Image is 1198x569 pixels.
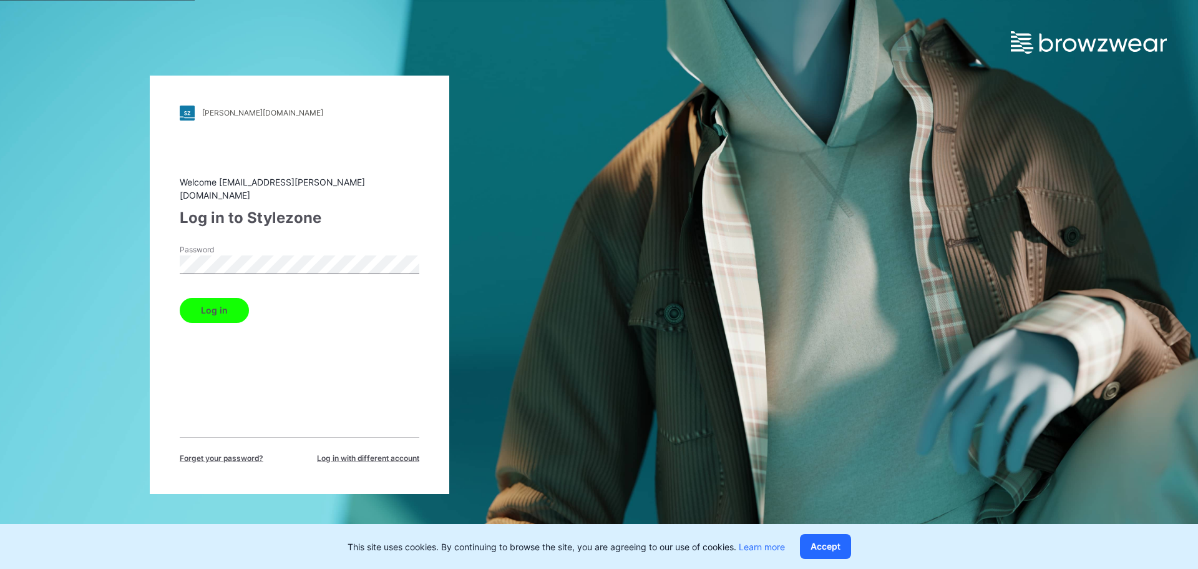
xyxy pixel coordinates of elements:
span: Log in with different account [317,453,419,464]
a: Learn more [739,542,785,552]
img: stylezone-logo.562084cfcfab977791bfbf7441f1a819.svg [180,106,195,121]
p: This site uses cookies. By continuing to browse the site, you are agreeing to our use of cookies. [348,540,785,553]
button: Log in [180,298,249,323]
span: Forget your password? [180,453,263,464]
button: Accept [800,534,851,559]
div: [PERSON_NAME][DOMAIN_NAME] [202,108,323,117]
label: Password [180,244,267,255]
div: Welcome [EMAIL_ADDRESS][PERSON_NAME][DOMAIN_NAME] [180,176,419,202]
a: [PERSON_NAME][DOMAIN_NAME] [180,106,419,121]
div: Log in to Stylezone [180,207,419,229]
img: browzwear-logo.e42bd6dac1945053ebaf764b6aa21510.svg [1011,31,1167,54]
